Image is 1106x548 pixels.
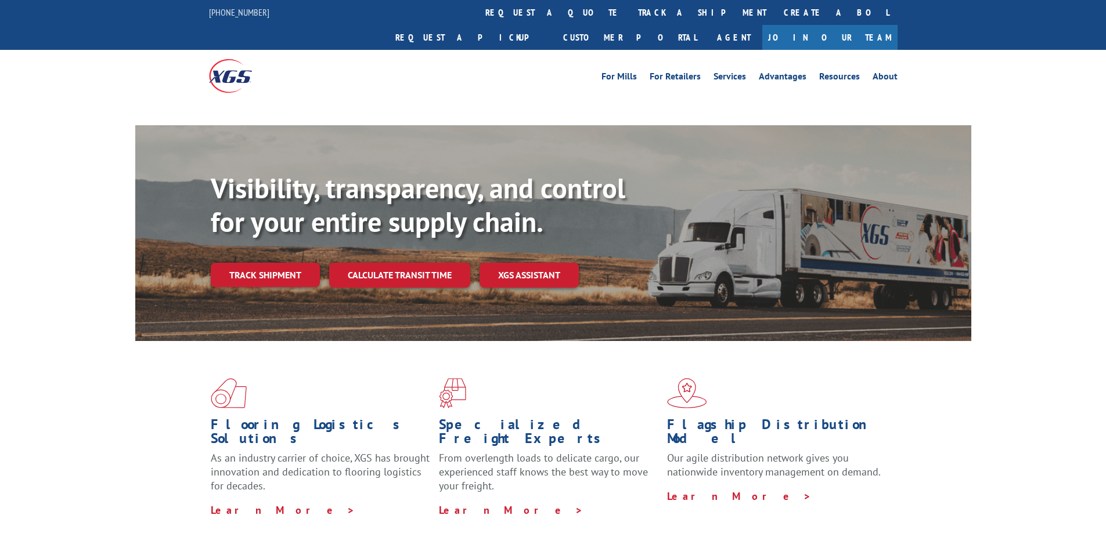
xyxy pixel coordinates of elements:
a: Learn More > [667,489,812,503]
a: Learn More > [211,503,355,517]
a: For Retailers [650,72,701,85]
img: xgs-icon-focused-on-flooring-red [439,378,466,408]
a: Join Our Team [762,25,898,50]
img: xgs-icon-total-supply-chain-intelligence-red [211,378,247,408]
b: Visibility, transparency, and control for your entire supply chain. [211,170,625,239]
a: Resources [819,72,860,85]
span: As an industry carrier of choice, XGS has brought innovation and dedication to flooring logistics... [211,451,430,492]
a: Learn More > [439,503,583,517]
a: Calculate transit time [329,263,470,288]
h1: Flagship Distribution Model [667,418,887,451]
a: Agent [705,25,762,50]
a: Track shipment [211,263,320,287]
a: For Mills [601,72,637,85]
img: xgs-icon-flagship-distribution-model-red [667,378,707,408]
a: XGS ASSISTANT [480,263,579,288]
a: Request a pickup [387,25,554,50]
h1: Specialized Freight Experts [439,418,658,451]
a: Advantages [759,72,806,85]
a: Customer Portal [554,25,705,50]
h1: Flooring Logistics Solutions [211,418,430,451]
span: Our agile distribution network gives you nationwide inventory management on demand. [667,451,881,478]
a: [PHONE_NUMBER] [209,6,269,18]
p: From overlength loads to delicate cargo, our experienced staff knows the best way to move your fr... [439,451,658,503]
a: About [873,72,898,85]
a: Services [714,72,746,85]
